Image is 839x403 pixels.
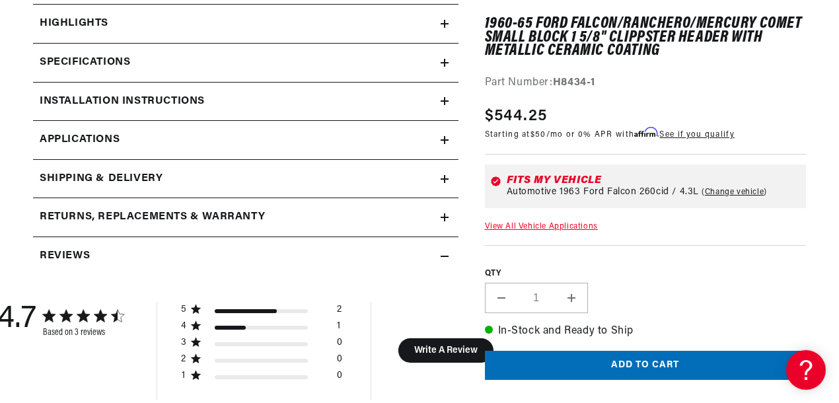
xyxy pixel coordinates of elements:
summary: Highlights [33,5,458,43]
a: Applications [33,121,458,160]
h2: Returns, Replacements & Warranty [40,209,265,226]
a: See if you qualify - Learn more about Affirm Financing (opens in modal) [659,131,734,139]
summary: Installation instructions [33,83,458,121]
h2: Installation instructions [40,93,205,110]
a: View All Vehicle Applications [485,223,598,231]
summary: Reviews [33,237,458,275]
p: In-Stock and Ready to Ship [485,324,807,341]
div: 1 [180,370,186,382]
a: Change vehicle [702,187,767,198]
span: Affirm [634,128,657,137]
summary: Shipping & Delivery [33,160,458,198]
h2: Shipping & Delivery [40,170,163,188]
div: Fits my vehicle [507,175,801,186]
div: 1 [337,320,340,337]
button: Add to cart [485,351,807,381]
div: 2 [180,353,186,365]
div: 0 [337,370,342,386]
span: Automotive 1963 Ford Falcon 260cid / 4.3L [507,187,700,198]
span: $50 [530,131,546,139]
span: Applications [40,131,120,149]
div: 3 [180,337,186,349]
div: 3 star by 0 reviews [180,337,342,353]
summary: Specifications [33,44,458,82]
div: 0 [337,337,342,353]
h1: 1960-65 Ford Falcon/Ranchero/Mercury Comet Small Block 1 5/8" Clippster Header with Metallic Cera... [485,18,807,58]
div: 2 [337,304,342,320]
button: Write A Review [398,338,493,363]
div: 1 star by 0 reviews [180,370,342,386]
h2: Specifications [40,54,130,71]
strong: H8434-1 [553,77,595,88]
div: 2 star by 0 reviews [180,353,342,370]
label: QTY [485,268,807,279]
div: 4 [180,320,186,332]
div: 5 star by 2 reviews [180,304,342,320]
div: Part Number: [485,75,807,92]
h2: Reviews [40,248,90,265]
div: 0 [337,353,342,370]
p: Starting at /mo or 0% APR with . [485,128,735,141]
div: Based on 3 reviews [43,328,124,338]
h2: Highlights [40,15,108,32]
span: $544.25 [485,104,548,128]
summary: Returns, Replacements & Warranty [33,198,458,237]
div: 5 [180,304,186,316]
div: 4 star by 1 reviews [180,320,342,337]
